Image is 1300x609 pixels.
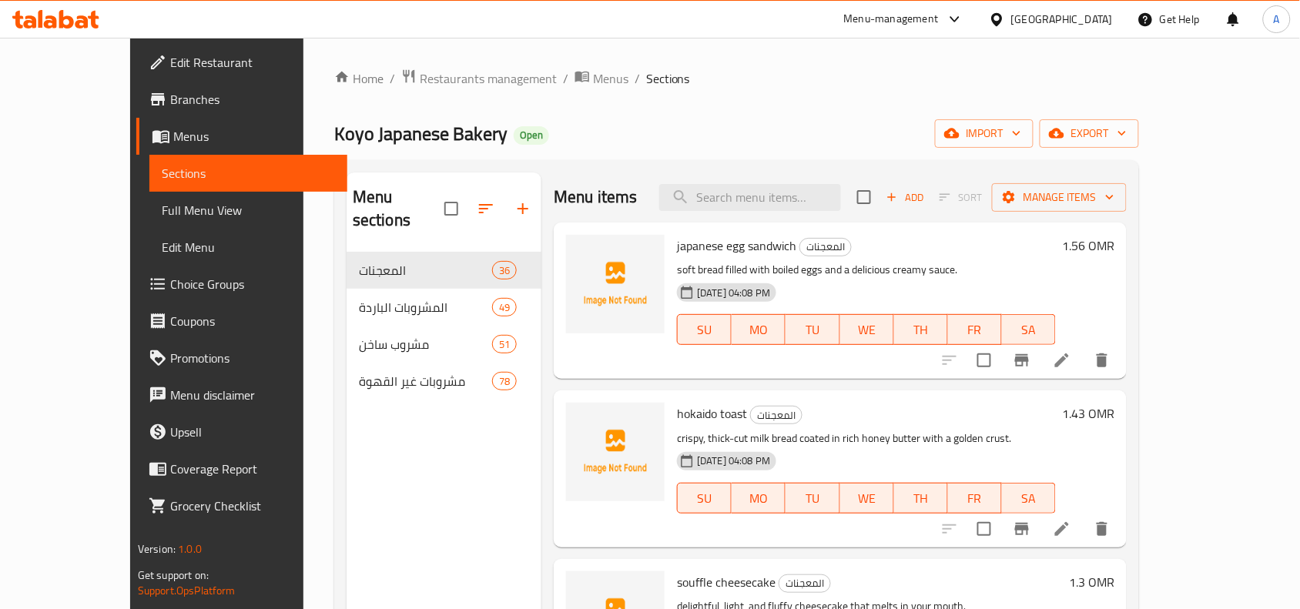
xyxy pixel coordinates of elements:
[334,69,384,88] a: Home
[359,335,492,353] span: مشروب ساخن
[136,303,347,340] a: Coupons
[1052,124,1127,143] span: export
[136,487,347,524] a: Grocery Checklist
[677,429,1056,448] p: crispy, thick-cut milk bread coated in rich honey butter with a golden crust.
[846,487,888,510] span: WE
[884,189,926,206] span: Add
[178,539,202,559] span: 1.0.0
[677,260,1056,279] p: soft bread filled with boiled eggs and a delicious creamy sauce.
[1062,403,1114,424] h6: 1.43 OMR
[732,483,786,514] button: MO
[353,186,444,232] h2: Menu sections
[170,497,335,515] span: Grocery Checklist
[691,453,776,468] span: [DATE] 04:08 PM
[138,581,236,601] a: Support.OpsPlatform
[677,234,796,257] span: japanese egg sandwich
[492,261,517,279] div: items
[138,565,209,585] span: Get support on:
[659,184,841,211] input: search
[138,539,176,559] span: Version:
[684,487,725,510] span: SU
[162,201,335,219] span: Full Menu View
[347,246,541,406] nav: Menu sections
[646,69,690,88] span: Sections
[880,186,930,209] span: Add item
[894,483,948,514] button: TH
[1040,119,1139,148] button: export
[347,363,541,400] div: مشروبات غير القهوة78
[1084,342,1121,379] button: delete
[677,483,732,514] button: SU
[162,238,335,256] span: Edit Menu
[732,314,786,345] button: MO
[635,69,640,88] li: /
[1008,319,1050,341] span: SA
[840,314,894,345] button: WE
[948,314,1002,345] button: FR
[170,349,335,367] span: Promotions
[792,487,833,510] span: TU
[493,263,516,278] span: 36
[347,252,541,289] div: المعجنات36
[792,319,833,341] span: TU
[334,116,508,151] span: Koyo Japanese Bakery
[1002,314,1056,345] button: SA
[347,326,541,363] div: مشروب ساخن51
[900,487,942,510] span: TH
[170,423,335,441] span: Upsell
[435,192,467,225] span: Select all sections
[947,124,1021,143] span: import
[149,192,347,229] a: Full Menu View
[136,413,347,450] a: Upsell
[467,190,504,227] span: Sort sections
[779,574,830,592] span: المعجنات
[900,319,942,341] span: TH
[930,186,992,209] span: Select section first
[136,376,347,413] a: Menu disclaimer
[575,69,628,89] a: Menus
[1062,235,1114,256] h6: 1.56 OMR
[563,69,568,88] li: /
[173,127,335,146] span: Menus
[677,571,776,594] span: souffle cheesecake
[840,483,894,514] button: WE
[170,460,335,478] span: Coverage Report
[566,403,665,501] img: hokaido toast
[149,229,347,266] a: Edit Menu
[1069,571,1114,593] h6: 1.3 OMR
[786,314,839,345] button: TU
[1084,510,1121,547] button: delete
[359,372,492,390] div: مشروبات غير القهوة
[738,487,779,510] span: MO
[677,314,732,345] button: SU
[800,238,851,256] span: المعجنات
[786,483,839,514] button: TU
[566,235,665,333] img: japanese egg sandwich
[359,298,492,316] span: المشروبات الباردة
[149,155,347,192] a: Sections
[359,261,492,279] span: المعجنات
[954,487,996,510] span: FR
[1003,510,1040,547] button: Branch-specific-item
[136,340,347,376] a: Promotions
[954,319,996,341] span: FR
[136,81,347,118] a: Branches
[848,181,880,213] span: Select section
[894,314,948,345] button: TH
[390,69,395,88] li: /
[844,10,939,28] div: Menu-management
[880,186,930,209] button: Add
[170,275,335,293] span: Choice Groups
[992,183,1127,212] button: Manage items
[492,298,517,316] div: items
[136,44,347,81] a: Edit Restaurant
[779,574,831,593] div: المعجنات
[935,119,1034,148] button: import
[677,402,747,425] span: hokaido toast
[1008,487,1050,510] span: SA
[334,69,1139,89] nav: breadcrumb
[493,337,516,352] span: 51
